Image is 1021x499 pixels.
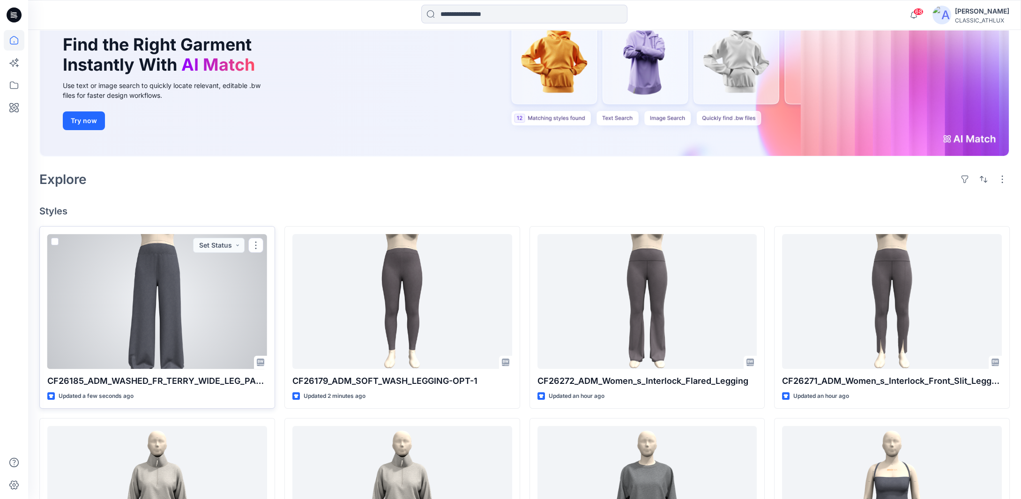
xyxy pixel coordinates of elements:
p: CF26185_ADM_WASHED_FR_TERRY_WIDE_LEG_PANT [47,374,267,388]
a: CF26272_ADM_Women_s_Interlock_Flared_Legging [537,234,757,369]
p: CF26271_ADM_Women_s_Interlock_Front_Slit_Legging [782,374,1002,388]
div: [PERSON_NAME] [955,6,1009,17]
p: Updated a few seconds ago [59,391,134,401]
p: Updated an hour ago [793,391,849,401]
h2: Explore [39,172,87,187]
button: Try now [63,111,105,130]
h1: Find the Right Garment Instantly With [63,35,260,75]
h4: Styles [39,205,1010,217]
a: CF26185_ADM_WASHED_FR_TERRY_WIDE_LEG_PANT [47,234,267,369]
a: CF26271_ADM_Women_s_Interlock_Front_Slit_Legging [782,234,1002,369]
a: CF26179_ADM_SOFT_WASH_LEGGING-OPT-1 [292,234,512,369]
span: AI Match [181,54,255,75]
p: CF26179_ADM_SOFT_WASH_LEGGING-OPT-1 [292,374,512,388]
span: 68 [913,8,924,15]
p: Updated 2 minutes ago [304,391,365,401]
p: CF26272_ADM_Women_s_Interlock_Flared_Legging [537,374,757,388]
div: CLASSIC_ATHLUX [955,17,1009,24]
p: Updated an hour ago [549,391,604,401]
div: Use text or image search to quickly locate relevant, editable .bw files for faster design workflows. [63,81,274,100]
img: avatar [932,6,951,24]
